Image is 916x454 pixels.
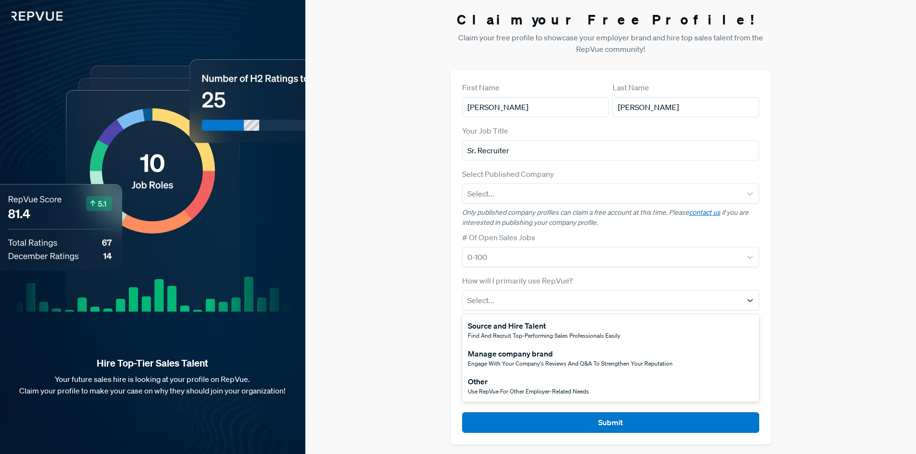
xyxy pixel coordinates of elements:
p: Only published company profiles can claim a free account at this time. Please if you are interest... [462,208,760,228]
h3: Claim your Free Profile! [451,12,771,28]
label: First Name [462,82,500,93]
label: How will I primarily use RepVue? [462,275,573,286]
div: Manage company brand [468,348,673,359]
input: Last Name [613,97,759,117]
div: Other [468,376,589,387]
p: Claim your free profile to showcase your employer brand and hire top sales talent from the RepVue... [451,32,771,55]
span: Use RepVue for other employer-related needs [468,387,589,395]
div: Source and Hire Talent [468,320,620,331]
label: Your Job Title [462,125,508,136]
strong: Hire Top-Tier Sales Talent [15,357,290,369]
p: Your future sales hire is looking at your profile on RepVue. Claim your profile to make your case... [15,373,290,396]
a: contact us [689,208,720,217]
input: First Name [462,97,609,117]
label: Select Published Company [462,168,554,180]
label: Last Name [613,82,649,93]
span: Engage with your company's reviews and Q&A to strengthen your reputation [468,359,673,368]
button: Submit [462,412,760,433]
input: Title [462,140,760,160]
label: # Of Open Sales Jobs [462,232,535,243]
span: Find and recruit top-performing sales professionals easily [468,331,620,340]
